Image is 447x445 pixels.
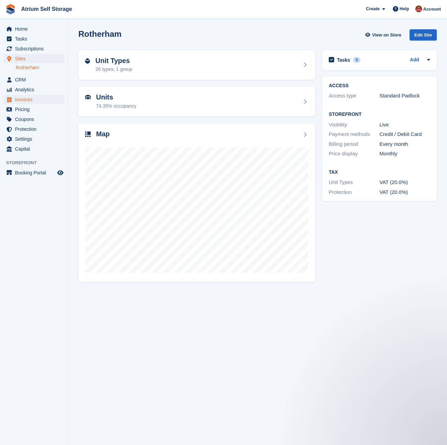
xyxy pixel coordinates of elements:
[415,5,422,12] img: Mark Rhodes
[3,105,64,114] a: menu
[85,95,91,99] img: unit-icn-7be61d7bf1b0ce9d3e12c5938cc71ed9869f7b940bace4675aadf7bd6d80202e.svg
[329,179,380,186] div: Unit Types
[56,169,64,177] a: Preview store
[15,24,56,34] span: Home
[96,103,136,110] div: 74.35% occupancy
[96,93,136,101] h2: Units
[15,85,56,94] span: Analytics
[329,83,430,89] h2: ACCESS
[410,29,437,41] div: Edit Site
[380,150,430,158] div: Monthly
[95,57,132,65] h2: Unit Types
[15,114,56,124] span: Coupons
[3,75,64,85] a: menu
[3,85,64,94] a: menu
[95,66,132,73] div: 26 types, 1 group
[15,54,56,63] span: Sites
[3,114,64,124] a: menu
[78,87,315,117] a: Units 74.35% occupancy
[3,54,64,63] a: menu
[78,123,315,282] a: Map
[337,57,350,63] h2: Tasks
[85,58,90,64] img: unit-type-icn-2b2737a686de81e16bb02015468b77c625bbabd49415b5ef34ead5e3b44a266d.svg
[15,134,56,144] span: Settings
[85,132,91,137] img: map-icn-33ee37083ee616e46c38cad1a60f524a97daa1e2b2c8c0bc3eb3415660979fc1.svg
[380,140,430,148] div: Every month
[329,188,380,196] div: Protection
[18,3,75,15] a: Atrium Self Storage
[3,144,64,154] a: menu
[380,188,430,196] div: VAT (20.0%)
[15,124,56,134] span: Protection
[3,134,64,144] a: menu
[3,95,64,104] a: menu
[329,92,380,100] div: Access type
[15,168,56,178] span: Booking Portal
[329,150,380,158] div: Price display
[329,140,380,148] div: Billing period
[3,44,64,53] a: menu
[5,4,16,14] img: stora-icon-8386f47178a22dfd0bd8f6a31ec36ba5ce8667c1dd55bd0f319d3a0aa187defe.svg
[380,131,430,138] div: Credit / Debit Card
[329,121,380,129] div: Visibility
[329,170,430,175] h2: Tax
[410,29,437,43] a: Edit Site
[96,130,110,138] h2: Map
[6,159,68,166] span: Storefront
[15,75,56,85] span: CRM
[380,92,430,100] div: Standard Padlock
[3,24,64,34] a: menu
[366,5,380,12] span: Create
[380,121,430,129] div: Live
[353,57,361,63] div: 0
[372,32,401,39] span: View on Store
[3,168,64,178] a: menu
[15,144,56,154] span: Capital
[78,29,122,39] h2: Rotherham
[329,112,430,117] h2: Storefront
[16,64,64,71] a: Rotherham
[410,56,419,64] a: Add
[329,131,380,138] div: Payment methods
[423,6,441,13] span: Account
[15,44,56,53] span: Subscriptions
[400,5,409,12] span: Help
[3,124,64,134] a: menu
[15,105,56,114] span: Pricing
[3,34,64,44] a: menu
[364,29,404,41] a: View on Store
[15,95,56,104] span: Invoices
[380,179,430,186] div: VAT (20.0%)
[15,34,56,44] span: Tasks
[78,50,315,80] a: Unit Types 26 types, 1 group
